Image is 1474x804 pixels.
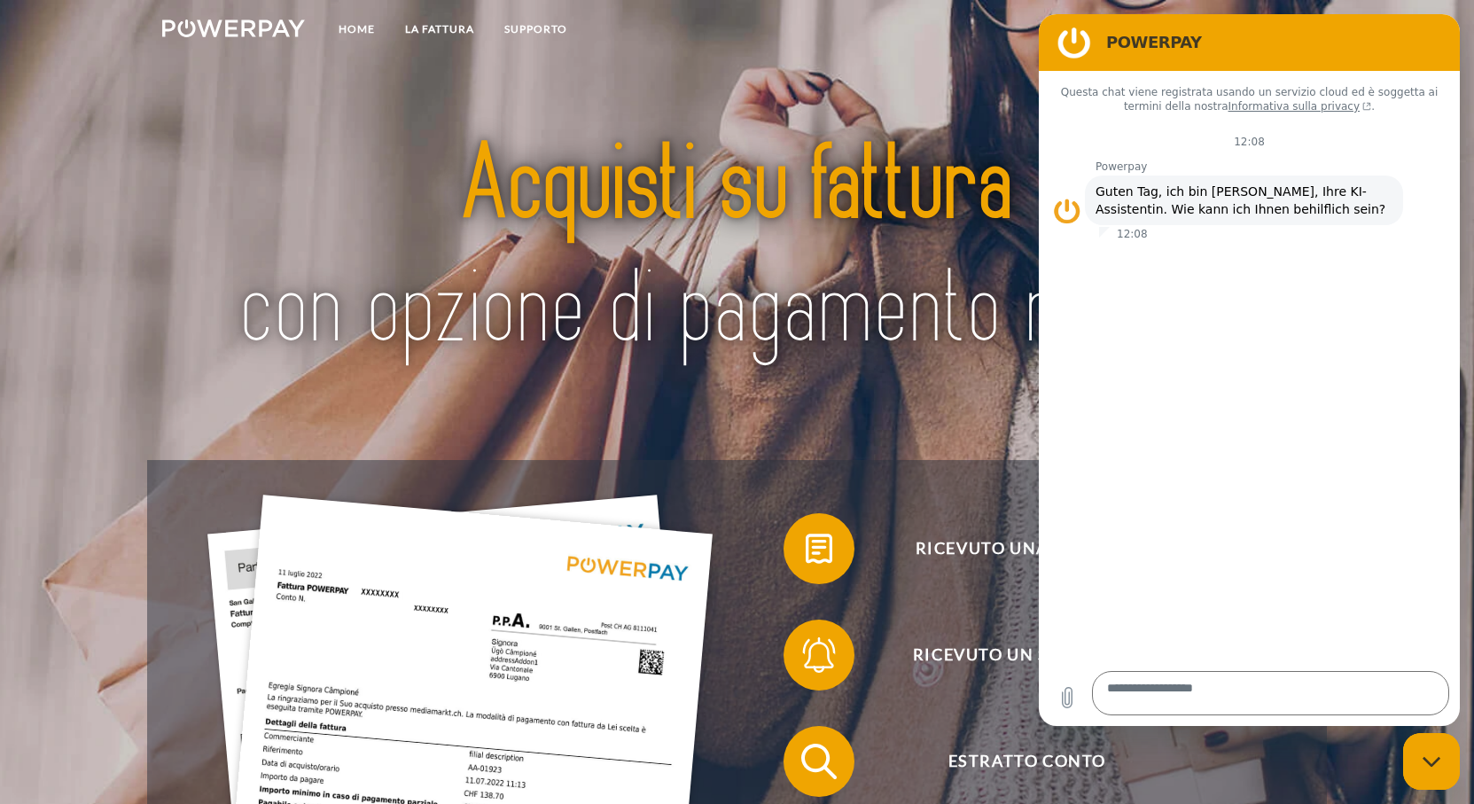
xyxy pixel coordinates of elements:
span: Ricevuto un sollecito? [810,620,1244,691]
img: title-powerpay_it.svg [219,81,1255,418]
button: Ricevuto un sollecito? [784,620,1244,691]
img: qb_bill.svg [797,527,841,571]
button: Estratto conto [784,726,1244,797]
iframe: Pulsante per aprire la finestra di messaggistica, conversazione in corso [1403,733,1460,790]
a: LA FATTURA [390,13,489,45]
img: logo-powerpay-white.svg [162,20,305,37]
img: qb_bell.svg [797,633,841,677]
button: Ricevuto una fattura? [784,513,1244,584]
span: Estratto conto [810,726,1244,797]
a: Home [324,13,390,45]
span: Ricevuto una fattura? [810,513,1244,584]
iframe: Finestra di messaggistica [1039,14,1460,726]
a: Supporto [489,13,582,45]
a: CG [1228,13,1275,45]
img: qb_search.svg [797,739,841,784]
